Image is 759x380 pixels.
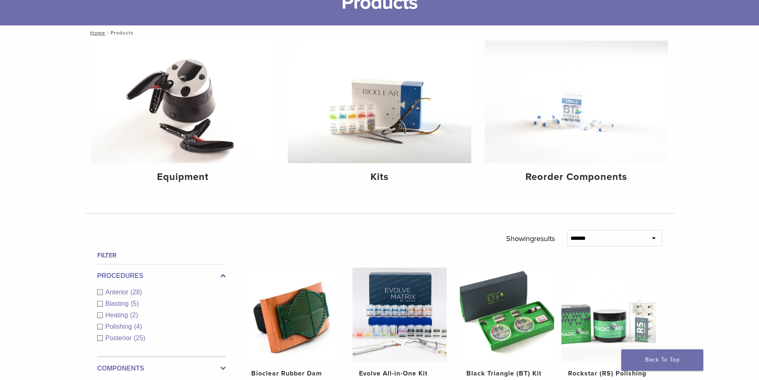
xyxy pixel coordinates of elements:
img: Equipment [91,41,275,163]
a: Home [88,30,105,36]
label: Components [97,364,226,373]
p: Showing results [506,230,555,247]
nav: Products [84,25,675,40]
a: Back To Top [621,349,703,371]
span: Polishing [105,323,134,330]
h4: Filter [97,250,226,260]
h2: Black Triangle (BT) Kit [466,369,548,378]
h4: Kits [294,170,465,184]
img: Reorder Components [484,41,668,163]
span: (4) [134,323,142,330]
img: Bioclear Rubber Dam Stamp [245,268,339,362]
span: (5) [131,300,139,307]
a: Equipment [91,41,275,190]
img: Kits [288,41,471,163]
span: (28) [130,289,142,296]
img: Rockstar (RS) Polishing Kit [561,268,656,362]
img: Black Triangle (BT) Kit [460,268,554,362]
span: Blasting [105,300,131,307]
span: (2) [130,312,138,319]
span: Heating [105,312,130,319]
span: Posterior [105,334,134,341]
span: Anterior [105,289,130,296]
h2: Evolve All-in-One Kit [359,369,440,378]
label: Procedures [97,271,226,281]
a: Kits [288,41,471,190]
img: Evolve All-in-One Kit [352,268,447,362]
h4: Equipment [98,170,268,184]
h4: Reorder Components [491,170,661,184]
span: / [105,31,111,35]
span: (25) [134,334,145,341]
a: Reorder Components [484,41,668,190]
